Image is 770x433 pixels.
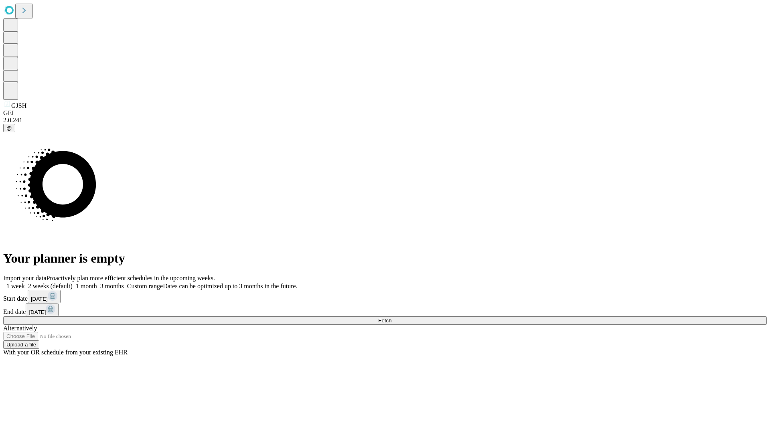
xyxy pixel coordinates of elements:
span: With your OR schedule from your existing EHR [3,349,128,356]
div: Start date [3,290,767,303]
h1: Your planner is empty [3,251,767,266]
div: End date [3,303,767,316]
span: [DATE] [29,309,46,315]
button: Fetch [3,316,767,325]
span: 1 month [76,283,97,289]
span: GJSH [11,102,26,109]
span: Import your data [3,275,47,281]
span: 1 week [6,283,25,289]
button: @ [3,124,15,132]
span: Fetch [378,318,391,324]
span: Alternatively [3,325,37,332]
span: Custom range [127,283,163,289]
div: GEI [3,109,767,117]
div: 2.0.241 [3,117,767,124]
span: @ [6,125,12,131]
span: 3 months [100,283,124,289]
span: Dates can be optimized up to 3 months in the future. [163,283,297,289]
button: Upload a file [3,340,39,349]
span: 2 weeks (default) [28,283,73,289]
button: [DATE] [26,303,59,316]
span: [DATE] [31,296,48,302]
span: Proactively plan more efficient schedules in the upcoming weeks. [47,275,215,281]
button: [DATE] [28,290,61,303]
